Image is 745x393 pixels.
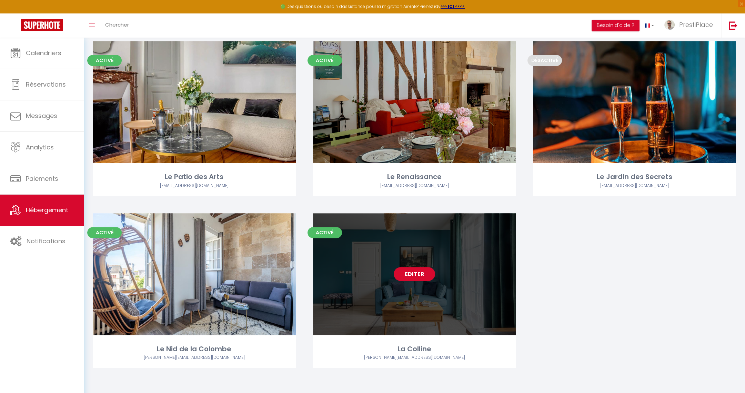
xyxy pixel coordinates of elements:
[93,354,296,361] div: Airbnb
[21,19,63,31] img: Super Booking
[313,171,516,182] div: Le Renaissance
[527,55,562,66] span: Désactivé
[26,80,66,89] span: Réservations
[93,344,296,354] div: Le Nid de la Colombe
[308,55,342,66] span: Activé
[308,227,342,238] span: Activé
[26,174,58,183] span: Paiements
[592,20,640,31] button: Besoin d'aide ?
[87,55,122,66] span: Activé
[313,183,516,189] div: Airbnb
[93,171,296,182] div: Le Patio des Arts
[26,49,61,57] span: Calendriers
[26,206,68,214] span: Hébergement
[679,20,713,29] span: PrestiPlace
[105,21,129,28] span: Chercher
[26,111,57,120] span: Messages
[27,237,66,245] span: Notifications
[87,227,122,238] span: Activé
[659,13,722,38] a: ... PrestiPlace
[100,13,134,38] a: Chercher
[664,20,675,30] img: ...
[394,267,435,281] a: Editer
[93,183,296,189] div: Airbnb
[26,143,54,151] span: Analytics
[533,183,736,189] div: Airbnb
[313,344,516,354] div: La Colline
[441,3,465,9] a: >>> ICI <<<<
[313,354,516,361] div: Airbnb
[533,171,736,182] div: Le Jardin des Secrets
[729,21,737,30] img: logout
